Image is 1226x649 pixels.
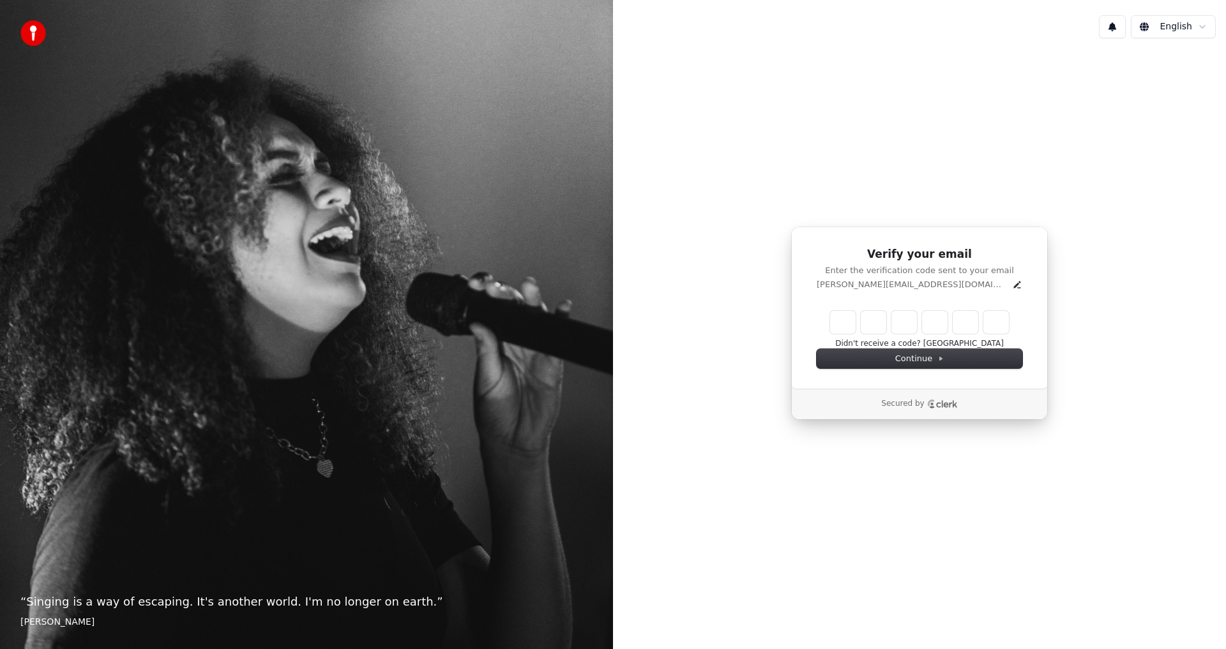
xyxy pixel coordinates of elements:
[895,353,944,364] span: Continue
[927,399,958,408] a: Clerk logo
[817,279,1007,290] p: [PERSON_NAME][EMAIL_ADDRESS][DOMAIN_NAME]
[881,399,924,409] p: Secured by
[830,311,1009,334] input: Enter verification code
[817,247,1022,262] h1: Verify your email
[835,339,1004,349] button: Didn't receive a code? [GEOGRAPHIC_DATA]
[817,349,1022,368] button: Continue
[20,593,593,611] p: “ Singing is a way of escaping. It's another world. I'm no longer on earth. ”
[817,265,1022,276] p: Enter the verification code sent to your email
[20,20,46,46] img: youka
[20,616,593,629] footer: [PERSON_NAME]
[1012,280,1022,290] button: Edit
